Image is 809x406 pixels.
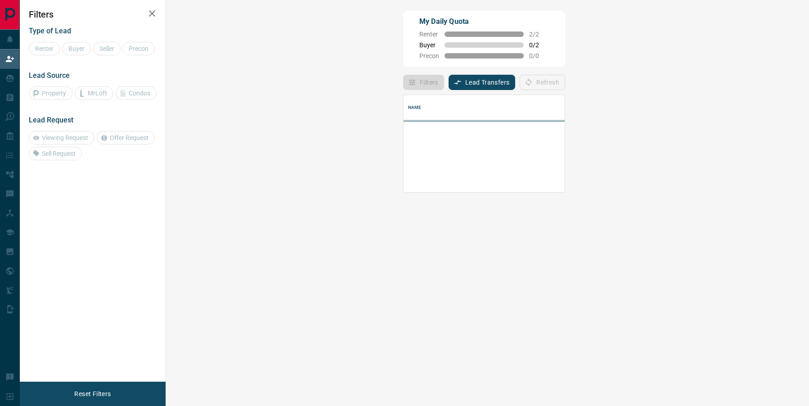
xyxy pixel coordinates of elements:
[419,41,439,49] span: Buyer
[419,16,549,27] p: My Daily Quota
[419,31,439,38] span: Renter
[68,386,117,401] button: Reset Filters
[529,52,549,59] span: 0 / 0
[419,52,439,59] span: Precon
[404,95,668,120] div: Name
[29,27,71,35] span: Type of Lead
[408,95,422,120] div: Name
[449,75,516,90] button: Lead Transfers
[29,9,157,20] h2: Filters
[29,71,70,80] span: Lead Source
[529,41,549,49] span: 0 / 2
[29,116,73,124] span: Lead Request
[529,31,549,38] span: 2 / 2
